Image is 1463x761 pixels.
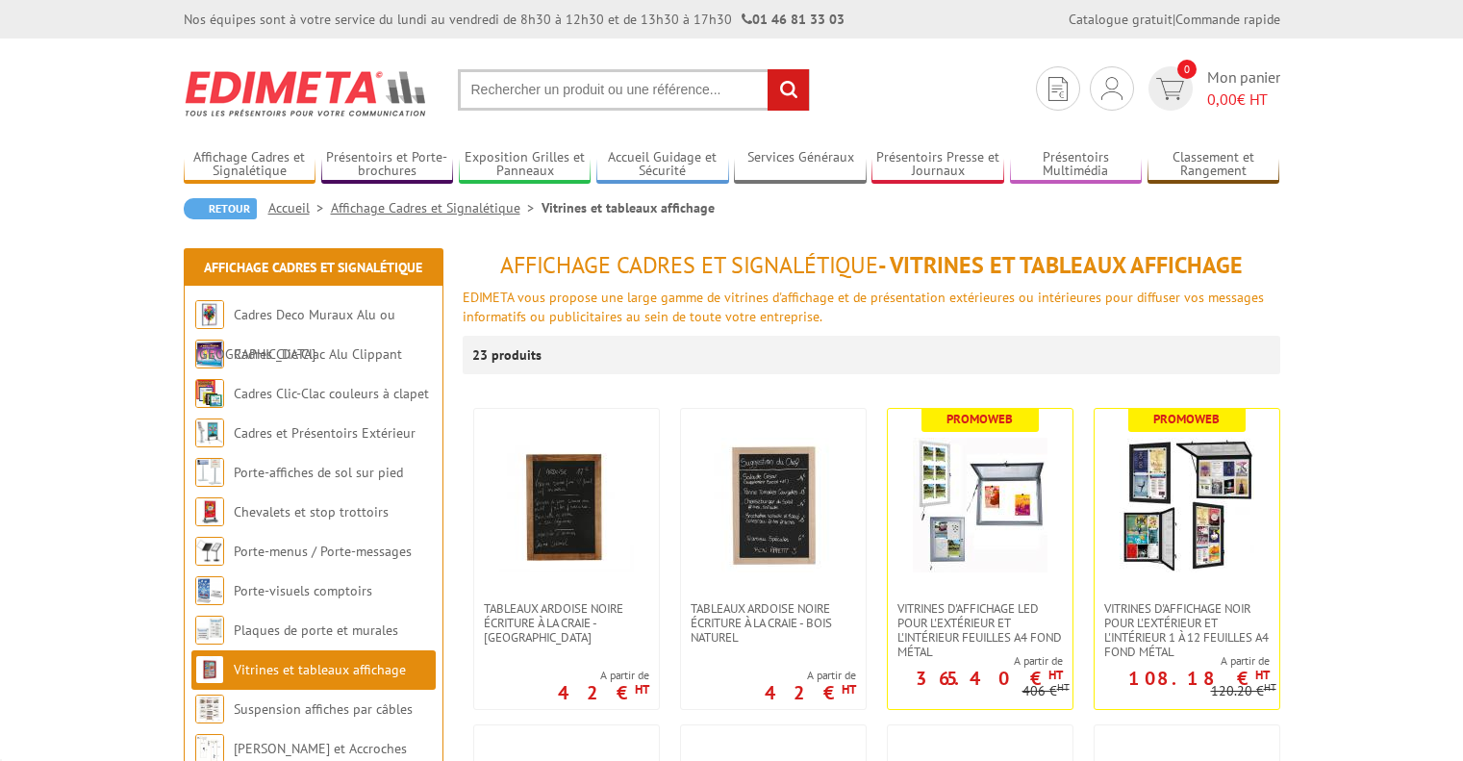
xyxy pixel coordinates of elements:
a: Plaques de porte et murales [234,621,398,639]
a: Tableaux Ardoise Noire écriture à la craie - Bois Naturel [681,601,866,645]
span: A partir de [1095,653,1270,669]
img: Porte-affiches de sol sur pied [195,458,224,487]
img: Tableaux Ardoise Noire écriture à la craie - Bois Naturel [706,438,841,572]
a: Porte-affiches de sol sur pied [234,464,403,481]
div: | [1069,10,1280,29]
a: Cadres Clic-Clac couleurs à clapet [234,385,429,402]
a: Affichage Cadres et Signalétique [204,259,422,276]
a: Vitrines d'affichage LED pour l'extérieur et l'intérieur feuilles A4 fond métal [888,601,1072,659]
a: Affichage Cadres et Signalétique [184,149,316,181]
a: Tableaux Ardoise Noire écriture à la craie - [GEOGRAPHIC_DATA] [474,601,659,645]
a: Vitrines et tableaux affichage [234,661,406,678]
a: Commande rapide [1175,11,1280,28]
input: Rechercher un produit ou une référence... [458,69,810,111]
span: Affichage Cadres et Signalétique [500,250,878,280]
sup: HT [1264,680,1276,694]
a: VITRINES D'AFFICHAGE NOIR POUR L'EXTÉRIEUR ET L'INTÉRIEUR 1 À 12 FEUILLES A4 FOND MÉTAL [1095,601,1279,659]
strong: 01 46 81 33 03 [742,11,845,28]
a: Présentoirs et Porte-brochures [321,149,454,181]
img: devis rapide [1048,77,1068,101]
a: Affichage Cadres et Signalétique [331,199,542,216]
sup: HT [1057,680,1070,694]
a: Chevalets et stop trottoirs [234,503,389,520]
span: 0,00 [1207,89,1237,109]
p: 120.20 € [1211,684,1276,698]
b: Promoweb [1153,411,1220,427]
span: A partir de [558,668,649,683]
img: devis rapide [1101,77,1122,100]
img: Porte-menus / Porte-messages [195,537,224,566]
sup: HT [635,681,649,698]
p: 365.40 € [916,672,1063,684]
p: 108.18 € [1128,672,1270,684]
img: Vitrines d'affichage LED pour l'extérieur et l'intérieur feuilles A4 fond métal [913,438,1047,572]
a: Classement et Rangement [1148,149,1280,181]
a: Accueil [268,199,331,216]
a: Porte-visuels comptoirs [234,582,372,599]
img: Cadres Clic-Clac couleurs à clapet [195,379,224,408]
span: Tableaux Ardoise Noire écriture à la craie - Bois Naturel [691,601,856,645]
a: Cadres Clic-Clac Alu Clippant [234,345,402,363]
a: Porte-menus / Porte-messages [234,543,412,560]
span: A partir de [765,668,856,683]
p: 406 € [1022,684,1070,698]
img: Plaques de porte et murales [195,616,224,645]
a: Retour [184,198,257,219]
img: Porte-visuels comptoirs [195,576,224,605]
a: Exposition Grilles et Panneaux [459,149,592,181]
img: Chevalets et stop trottoirs [195,497,224,526]
a: Présentoirs Presse et Journaux [871,149,1004,181]
p: 23 produits [472,336,544,374]
img: Cadres Deco Muraux Alu ou Bois [195,300,224,329]
li: Vitrines et tableaux affichage [542,198,715,217]
sup: HT [1048,667,1063,683]
img: Tableaux Ardoise Noire écriture à la craie - Bois Foncé [499,438,634,572]
span: Vitrines d'affichage LED pour l'extérieur et l'intérieur feuilles A4 fond métal [897,601,1063,659]
span: A partir de [888,653,1063,669]
span: Tableaux Ardoise Noire écriture à la craie - [GEOGRAPHIC_DATA] [484,601,649,645]
img: devis rapide [1156,78,1184,100]
div: Nos équipes sont à votre service du lundi au vendredi de 8h30 à 12h30 et de 13h30 à 17h30 [184,10,845,29]
a: Accueil Guidage et Sécurité [596,149,729,181]
span: Mon panier [1207,66,1280,111]
a: Présentoirs Multimédia [1010,149,1143,181]
img: Suspension affiches par câbles [195,695,224,723]
img: VITRINES D'AFFICHAGE NOIR POUR L'EXTÉRIEUR ET L'INTÉRIEUR 1 À 12 FEUILLES A4 FOND MÉTAL [1120,438,1254,572]
sup: HT [842,681,856,698]
p: 42 € [765,687,856,698]
img: Cadres et Présentoirs Extérieur [195,419,224,447]
a: devis rapide 0 Mon panier 0,00€ HT [1144,66,1280,111]
span: € HT [1207,89,1280,111]
img: Edimeta [184,58,429,129]
p: EDIMETA vous propose une large gamme de vitrines d'affichage et de présentation extérieures ou in... [463,288,1280,326]
p: 42 € [558,687,649,698]
a: Cadres et Présentoirs Extérieur [234,424,416,442]
a: Cadres Deco Muraux Alu ou [GEOGRAPHIC_DATA] [195,306,395,363]
input: rechercher [768,69,809,111]
img: Vitrines et tableaux affichage [195,655,224,684]
b: Promoweb [946,411,1013,427]
a: Catalogue gratuit [1069,11,1173,28]
h1: - Vitrines et tableaux affichage [463,253,1280,278]
a: Suspension affiches par câbles [234,700,413,718]
a: Services Généraux [734,149,867,181]
sup: HT [1255,667,1270,683]
span: VITRINES D'AFFICHAGE NOIR POUR L'EXTÉRIEUR ET L'INTÉRIEUR 1 À 12 FEUILLES A4 FOND MÉTAL [1104,601,1270,659]
span: 0 [1177,60,1197,79]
